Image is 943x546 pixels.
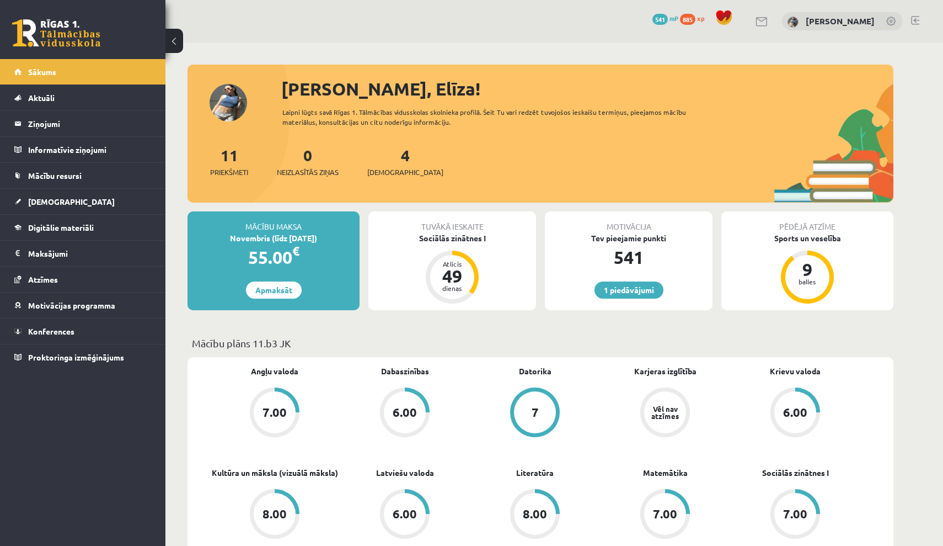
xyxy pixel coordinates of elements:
a: Atzīmes [14,267,152,292]
span: Mācību resursi [28,171,82,181]
a: Sākums [14,59,152,84]
span: Digitālie materiāli [28,222,94,232]
a: Karjeras izglītība [634,365,696,377]
a: Apmaksāt [246,282,302,299]
a: Angļu valoda [251,365,298,377]
a: Informatīvie ziņojumi [14,137,152,162]
div: 7.00 [653,508,677,520]
a: 4[DEMOGRAPHIC_DATA] [367,145,443,178]
a: 7.00 [600,489,730,541]
div: balles [791,278,824,285]
div: Sports un veselība [721,232,893,244]
span: Neizlasītās ziņas [277,167,339,178]
a: Dabaszinības [381,365,429,377]
img: Elīza Zariņa [787,17,799,28]
a: Krievu valoda [770,365,821,377]
a: 11Priekšmeti [210,145,248,178]
span: 885 [680,14,695,25]
a: 7 [470,388,600,439]
div: 49 [436,267,469,285]
span: Konferences [28,326,74,336]
legend: Ziņojumi [28,111,152,136]
span: mP [669,14,678,23]
a: 8.00 [210,489,340,541]
a: Sociālās zinātnes I Atlicis 49 dienas [368,232,536,305]
legend: Maksājumi [28,241,152,266]
div: [PERSON_NAME], Elīza! [281,76,893,102]
a: 885 xp [680,14,710,23]
div: Motivācija [545,211,712,232]
a: 8.00 [470,489,600,541]
span: 541 [652,14,668,25]
a: 7.00 [730,489,860,541]
a: Digitālie materiāli [14,215,152,240]
span: Proktoringa izmēģinājums [28,352,124,362]
a: Datorika [519,365,551,377]
span: € [292,243,299,259]
span: Atzīmes [28,274,58,284]
a: Proktoringa izmēģinājums [14,344,152,370]
a: [PERSON_NAME] [806,15,875,26]
a: 541 mP [652,14,678,23]
a: 0Neizlasītās ziņas [277,145,339,178]
div: dienas [436,285,469,291]
div: 7.00 [783,508,807,520]
div: Atlicis [436,261,469,267]
div: Sociālās zinātnes I [368,232,536,244]
div: Laipni lūgts savā Rīgas 1. Tālmācības vidusskolas skolnieka profilā. Šeit Tu vari redzēt tuvojošo... [282,107,706,127]
div: Mācību maksa [187,211,360,232]
a: Vēl nav atzīmes [600,388,730,439]
div: Novembris (līdz [DATE]) [187,232,360,244]
div: Vēl nav atzīmes [650,405,681,420]
div: 7.00 [262,406,287,418]
div: 8.00 [262,508,287,520]
a: Motivācijas programma [14,293,152,318]
span: xp [697,14,704,23]
div: 55.00 [187,244,360,271]
div: 541 [545,244,712,271]
a: Ziņojumi [14,111,152,136]
div: 8.00 [523,508,547,520]
span: Sākums [28,67,56,77]
a: Sociālās zinātnes I [762,467,829,479]
a: 6.00 [730,388,860,439]
a: 6.00 [340,489,470,541]
a: Mācību resursi [14,163,152,188]
span: [DEMOGRAPHIC_DATA] [367,167,443,178]
span: Priekšmeti [210,167,248,178]
div: 7 [532,406,539,418]
div: 9 [791,261,824,278]
div: Tev pieejamie punkti [545,232,712,244]
span: Motivācijas programma [28,300,115,310]
a: Kultūra un māksla (vizuālā māksla) [212,467,338,479]
legend: Informatīvie ziņojumi [28,137,152,162]
div: 6.00 [393,508,417,520]
a: Rīgas 1. Tālmācības vidusskola [12,19,100,47]
span: Aktuāli [28,93,55,103]
a: 7.00 [210,388,340,439]
a: 1 piedāvājumi [594,282,663,299]
a: 6.00 [340,388,470,439]
div: 6.00 [393,406,417,418]
a: Literatūra [516,467,554,479]
a: Latviešu valoda [376,467,434,479]
p: Mācību plāns 11.b3 JK [192,336,889,351]
span: [DEMOGRAPHIC_DATA] [28,197,115,206]
a: Konferences [14,319,152,344]
a: Aktuāli [14,85,152,110]
a: Maksājumi [14,241,152,266]
a: Sports un veselība 9 balles [721,232,893,305]
a: [DEMOGRAPHIC_DATA] [14,189,152,214]
div: Tuvākā ieskaite [368,211,536,232]
a: Matemātika [643,467,688,479]
div: 6.00 [783,406,807,418]
div: Pēdējā atzīme [721,211,893,232]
